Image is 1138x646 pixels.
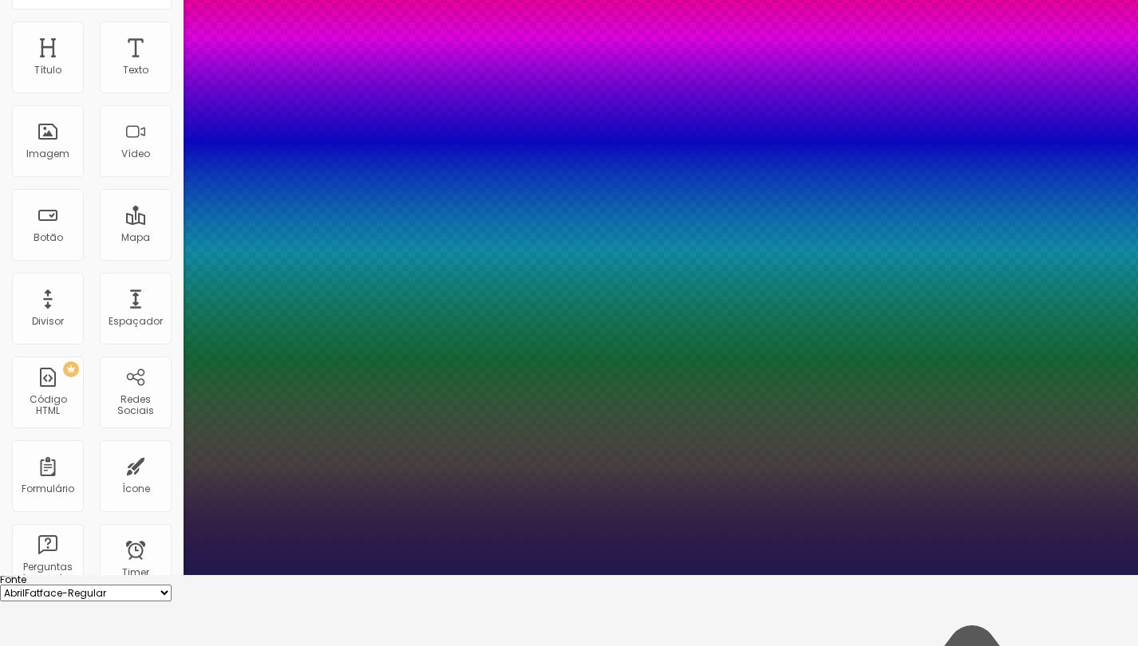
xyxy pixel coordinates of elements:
div: Título [34,65,61,76]
div: Perguntas frequentes [16,561,79,585]
div: Vídeo [121,148,150,160]
div: Texto [123,65,148,76]
div: Timer [122,567,149,578]
div: Mapa [121,232,150,243]
div: Redes Sociais [104,394,167,417]
div: Espaçador [109,316,163,327]
div: Ícone [122,483,150,494]
div: Formulário [22,483,74,494]
div: Botão [34,232,63,243]
div: Divisor [32,316,64,327]
div: Imagem [26,148,69,160]
div: Código HTML [16,394,79,417]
